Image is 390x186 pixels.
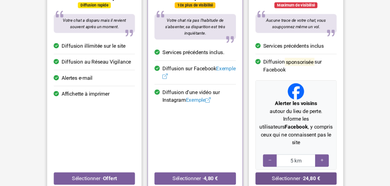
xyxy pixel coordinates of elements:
[274,2,317,8] div: Maximum de visibilité
[54,172,135,185] button: Sélectionner ·Offert
[63,18,126,29] span: Votre chat a disparu mais il revient souvent après un moment.
[284,124,308,130] strong: Facebook
[103,175,117,181] strong: Offert
[165,18,225,36] span: Votre chat n'a pas l'habitude de s'absenter, sa disparition est très inquiétante.
[303,175,320,181] strong: 24,80 €
[263,42,324,50] span: Services précédents inclus
[62,42,125,50] span: Diffusion illimitée sur le site
[154,172,236,185] button: Sélectionner ·4,80 €
[162,49,224,56] span: Services précédents inclus.
[162,65,236,80] span: Diffusion sur Facebook
[284,58,314,66] mark: sponsorisée
[62,58,131,66] span: Diffusion au Réseau Vigilance
[266,18,325,29] span: Aucune trace de votre chat, vous soupçonnez même un vol.
[62,74,93,82] span: Alertes e-mail
[175,2,215,8] div: 10x plus de visibilité
[162,65,236,79] a: Exemple
[186,97,210,103] a: Exemple
[78,2,111,8] div: Diffusion rapide
[258,115,333,147] p: Informe les utilisateurs , y compris ceux qui ne connaissent pas le site
[162,88,236,104] span: Diffusion d'une vidéo sur Instagram
[62,90,109,98] span: Affichette à imprimer
[255,172,336,185] button: Sélectionner ·24,80 €
[203,175,218,181] strong: 4,80 €
[258,100,333,115] p: autour du lieu de perte.
[275,100,317,106] strong: Alerter les voisins
[263,58,336,74] span: Diffusion sur Facebook
[288,83,304,100] img: Facebook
